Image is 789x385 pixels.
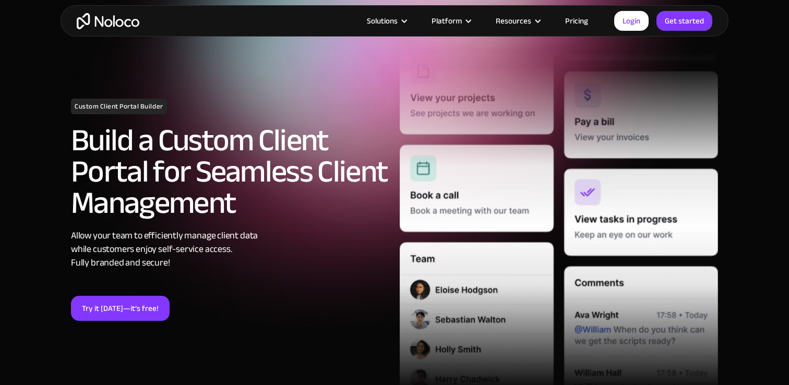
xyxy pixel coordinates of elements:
[367,14,398,28] div: Solutions
[71,296,170,321] a: Try it [DATE]—it’s free!
[419,14,483,28] div: Platform
[496,14,531,28] div: Resources
[71,125,389,219] h2: Build a Custom Client Portal for Seamless Client Management
[354,14,419,28] div: Solutions
[71,229,389,270] div: Allow your team to efficiently manage client data while customers enjoy self-service access. Full...
[483,14,552,28] div: Resources
[77,13,139,29] a: home
[552,14,601,28] a: Pricing
[656,11,712,31] a: Get started
[432,14,462,28] div: Platform
[71,99,167,114] h1: Custom Client Portal Builder
[614,11,649,31] a: Login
